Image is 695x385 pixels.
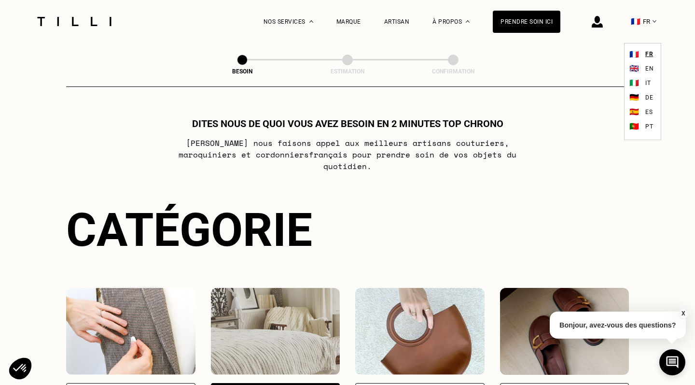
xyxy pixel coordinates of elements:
img: Logo du service de couturière Tilli [34,17,115,26]
img: Accessoires [355,288,485,375]
img: menu déroulant [653,20,656,23]
a: DE [643,91,655,103]
span: 🇪🇸 [629,107,639,116]
span: 🇬🇧 [629,64,639,73]
a: Marque [336,18,361,25]
span: 🇫🇷 [629,50,639,59]
span: 🇩🇪 [629,93,639,102]
span: 🇮🇹 [629,78,639,87]
span: EN [645,65,653,72]
a: IT [643,77,653,89]
span: 🇵🇹 [629,122,639,131]
button: X [678,308,688,319]
a: PT [643,120,655,132]
div: Catégorie [66,203,629,257]
h1: Dites nous de quoi vous avez besoin en 2 minutes top chrono [192,118,503,129]
a: EN [643,62,656,74]
img: Menu déroulant à propos [466,20,470,23]
a: Prendre soin ici [493,11,560,33]
img: icône connexion [592,16,603,28]
a: Artisan [384,18,410,25]
span: 🇫🇷 [631,17,640,26]
span: DE [645,94,653,101]
span: IT [645,80,651,86]
span: PT [645,123,653,130]
img: Chaussures [500,288,629,375]
div: Estimation [299,68,396,75]
div: Besoin [194,68,291,75]
div: Confirmation [405,68,501,75]
p: Bonjour, avez-vous des questions? [550,312,686,339]
a: FR [645,48,653,60]
a: ES [643,106,655,118]
img: Vêtements [66,288,195,375]
p: [PERSON_NAME] nous faisons appel aux meilleurs artisans couturiers , maroquiniers et cordonniers ... [156,137,539,172]
span: ES [645,109,653,115]
img: Menu déroulant [309,20,313,23]
img: Intérieur [211,288,340,375]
